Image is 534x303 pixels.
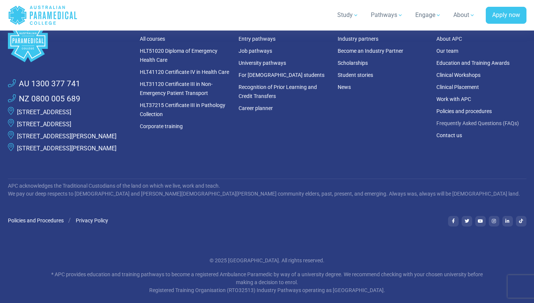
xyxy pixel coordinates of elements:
[338,48,403,54] a: Become an Industry Partner
[140,81,213,96] a: HLT31120 Certificate III in Non-Emergency Patient Transport
[76,217,108,223] a: Privacy Policy
[411,5,446,26] a: Engage
[338,60,368,66] a: Scholarships
[140,36,165,42] a: All courses
[17,109,71,116] a: [STREET_ADDRESS]
[436,84,479,90] a: Clinical Placement
[436,96,471,102] a: Work with APC
[8,20,131,62] a: Space
[338,36,378,42] a: Industry partners
[239,48,272,54] a: Job pathways
[436,36,462,42] a: About APC
[140,69,229,75] a: HLT41120 Certificate IV in Health Care
[140,123,183,129] a: Corporate training
[140,102,225,117] a: HLT37215 Certificate III in Pathology Collection
[17,121,71,128] a: [STREET_ADDRESS]
[436,132,462,138] a: Contact us
[8,217,64,223] a: Policies and Procedures
[436,72,480,78] a: Clinical Workshops
[17,133,116,140] a: [STREET_ADDRESS][PERSON_NAME]
[8,3,78,28] a: Australian Paramedical College
[436,60,510,66] a: Education and Training Awards
[239,72,324,78] a: For [DEMOGRAPHIC_DATA] students
[338,84,351,90] a: News
[239,36,275,42] a: Entry pathways
[239,105,273,111] a: Career planner
[47,271,488,294] p: * APC provides education and training pathways to become a registered Ambulance Paramedic by way ...
[338,72,373,78] a: Student stories
[47,257,488,265] p: © 2025 [GEOGRAPHIC_DATA]. All rights reserved.
[436,108,492,114] a: Policies and procedures
[436,120,519,126] a: Frequently Asked Questions (FAQs)
[8,78,80,90] a: AU 1300 377 741
[239,60,286,66] a: University pathways
[17,145,116,152] a: [STREET_ADDRESS][PERSON_NAME]
[140,48,217,63] a: HLT51020 Diploma of Emergency Health Care
[8,93,80,105] a: NZ 0800 005 689
[366,5,408,26] a: Pathways
[486,7,526,24] a: Apply now
[239,84,317,99] a: Recognition of Prior Learning and Credit Transfers
[333,5,363,26] a: Study
[436,48,458,54] a: Our team
[8,182,526,198] p: APC acknowledges the Traditional Custodians of the land on which we live, work and teach. We pay ...
[449,5,480,26] a: About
